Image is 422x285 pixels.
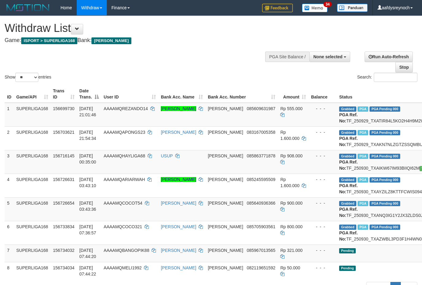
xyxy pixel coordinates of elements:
span: Rp 800.000 [280,224,302,229]
td: 2 [5,126,14,150]
th: Game/API: activate to sort column ascending [14,85,51,103]
div: - - - [311,129,334,135]
span: [DATE] 07:36:57 [79,224,96,235]
img: MOTION_logo.png [5,3,51,12]
th: Date Trans.: activate to sort column descending [77,85,101,103]
td: SUPERLIGA168 [14,126,51,150]
td: SUPERLIGA168 [14,103,51,127]
span: AAAAMQHAYLIGA68 [104,153,145,158]
div: - - - [311,247,334,253]
a: [PERSON_NAME] [161,201,196,206]
span: Copy 085967013565 to clipboard [247,248,275,253]
span: [DATE] 03:43:10 [79,177,96,188]
th: Bank Acc. Name: activate to sort column ascending [158,85,205,103]
span: Copy 085640936366 to clipboard [247,201,275,206]
span: [DATE] 07:44:20 [79,248,96,259]
span: AAAAMQMELI1992 [104,265,142,270]
span: Marked by aafchhiseyha [358,154,368,159]
span: 156716145 [53,153,75,158]
div: - - - [311,106,334,112]
span: Grabbed [339,225,356,230]
th: ID [5,85,14,103]
span: [DATE] 21:01:46 [79,106,96,117]
span: 156734034 [53,265,75,270]
span: Copy 085245595509 to clipboard [247,177,275,182]
label: Search: [357,73,417,82]
td: 4 [5,174,14,197]
span: [PERSON_NAME] [208,248,243,253]
span: [PERSON_NAME] [208,153,243,158]
td: 8 [5,262,14,279]
span: AAAAMQCOCOT54 [104,201,142,206]
a: [PERSON_NAME] [161,106,196,111]
span: Pending [339,248,356,253]
td: 1 [5,103,14,127]
span: Marked by aafchhiseyha [358,106,368,112]
span: AAAAMQREZANDO14 [104,106,148,111]
span: ISPORT > SUPERLIGA168 [21,37,77,44]
span: [PERSON_NAME] [91,37,131,44]
th: Trans ID: activate to sort column ascending [51,85,77,103]
a: [PERSON_NAME] [161,224,196,229]
a: [PERSON_NAME] [161,130,196,135]
b: PGA Ref. No: [339,136,358,147]
span: 34 [323,2,332,7]
div: - - - [311,176,334,183]
td: SUPERLIGA168 [14,221,51,245]
a: [PERSON_NAME] [161,265,196,270]
span: 156703621 [53,130,75,135]
span: AAAAMQAPONGS23 [104,130,145,135]
th: Bank Acc. Number: activate to sort column ascending [205,85,278,103]
div: - - - [311,200,334,206]
span: Marked by aafchhiseyha [358,130,368,135]
span: [PERSON_NAME] [208,177,243,182]
span: [DATE] 00:35:00 [79,153,96,164]
span: PGA Pending [370,177,400,183]
span: Rp 321.000 [280,248,302,253]
td: SUPERLIGA168 [14,262,51,279]
span: Rp 900.000 [280,201,302,206]
a: Run Auto-Refresh [365,52,413,62]
span: Rp 555.000 [280,106,302,111]
span: Rp 50.000 [280,265,300,270]
span: PGA Pending [370,154,400,159]
img: panduan.png [337,4,368,12]
span: Grabbed [339,177,356,183]
span: Rp 908.000 [280,153,302,158]
span: PGA Pending [370,201,400,206]
a: Stop [395,62,413,72]
h4: Game: Bank: [5,37,275,44]
h1: Withdraw List [5,22,275,34]
span: Copy 085705903561 to clipboard [247,224,275,229]
div: - - - [311,265,334,271]
span: 156699730 [53,106,75,111]
td: 3 [5,150,14,174]
label: Show entries [5,73,51,82]
div: - - - [311,153,334,159]
td: SUPERLIGA168 [14,245,51,262]
span: [PERSON_NAME] [208,130,243,135]
div: - - - [311,224,334,230]
span: [PERSON_NAME] [208,201,243,206]
span: 156733834 [53,224,75,229]
th: Amount: activate to sort column ascending [278,85,308,103]
span: Rp 1.600.000 [280,130,299,141]
div: PGA Site Balance / [265,52,309,62]
span: PGA Pending [370,130,400,135]
th: Balance [308,85,337,103]
span: Grabbed [339,130,356,135]
span: Copy 085609631987 to clipboard [247,106,275,111]
img: Button%20Memo.svg [302,4,328,12]
span: PGA Pending [370,106,400,112]
a: USUP [161,153,173,158]
a: [PERSON_NAME] [161,248,196,253]
td: 6 [5,221,14,245]
span: None selected [313,54,343,59]
span: 156726654 [53,201,75,206]
span: [DATE] 07:44:22 [79,265,96,276]
button: None selected [309,52,350,62]
span: 156726631 [53,177,75,182]
span: Marked by aafchhiseyha [358,201,368,206]
b: PGA Ref. No: [339,207,358,218]
span: Copy 082119651592 to clipboard [247,265,275,270]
